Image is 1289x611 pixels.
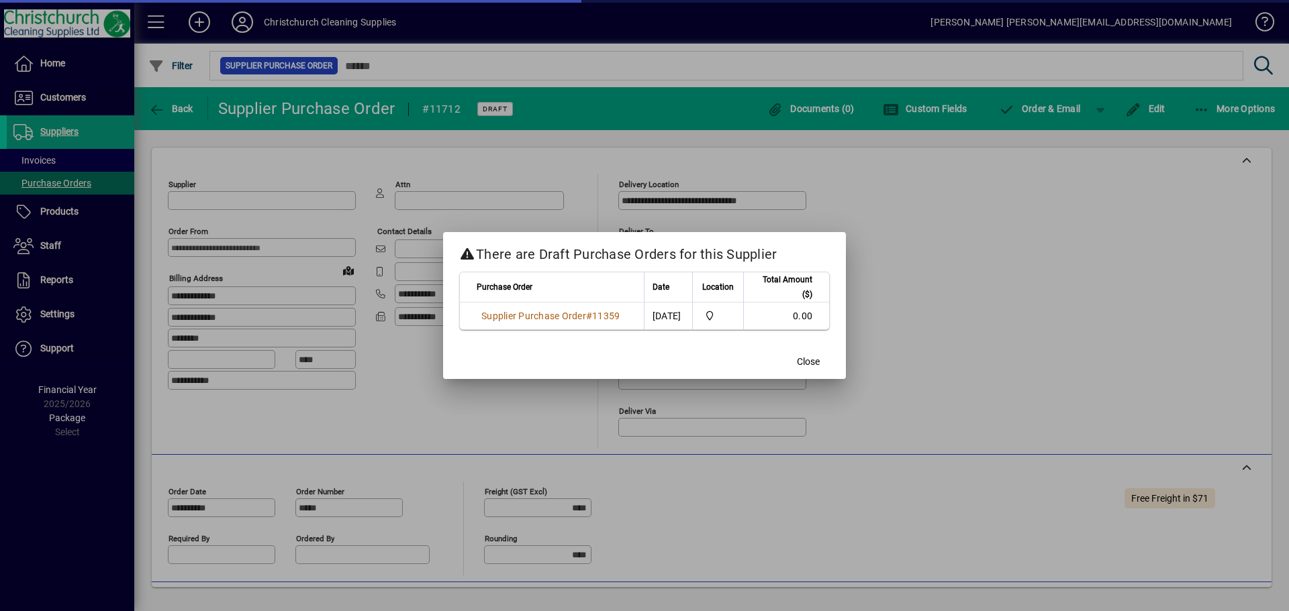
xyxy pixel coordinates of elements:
td: 0.00 [743,302,829,329]
h2: There are Draft Purchase Orders for this Supplier [443,232,846,271]
span: Close [797,355,820,369]
span: # [586,311,592,321]
span: 11359 [592,311,620,321]
span: Christchurch Cleaning Supplies Ltd [701,309,736,323]
span: Supplier Purchase Order [481,311,586,321]
button: Close [787,349,830,374]
span: Location [702,280,734,294]
span: Date [653,280,669,294]
a: Supplier Purchase Order#11359 [477,309,624,323]
span: Total Amount ($) [752,272,812,302]
td: [DATE] [644,302,692,329]
span: Purchase Order [477,280,532,294]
